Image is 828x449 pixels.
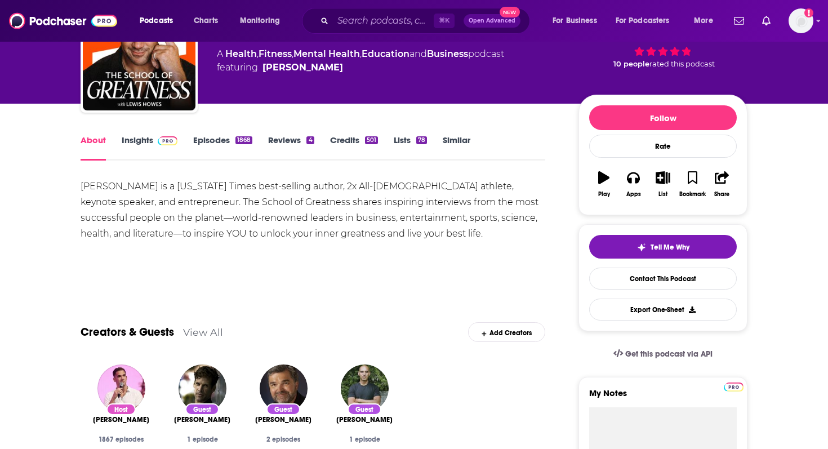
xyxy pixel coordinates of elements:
span: ⌘ K [434,14,455,28]
span: Tell Me Why [651,243,689,252]
a: Charts [186,12,225,30]
a: Credits501 [330,135,378,161]
span: New [500,7,520,17]
span: For Podcasters [616,13,670,29]
div: Search podcasts, credits, & more... [313,8,541,34]
span: [PERSON_NAME] [93,415,149,424]
span: [PERSON_NAME] [174,415,230,424]
button: open menu [545,12,611,30]
span: Monitoring [240,13,280,29]
a: Episodes1868 [193,135,252,161]
button: Apps [618,164,648,205]
div: 1868 [235,136,252,144]
div: Guest [348,403,381,415]
button: Share [707,164,737,205]
span: and [409,48,427,59]
span: Podcasts [140,13,173,29]
span: More [694,13,713,29]
div: 1867 episodes [90,435,153,443]
button: Play [589,164,618,205]
button: List [648,164,678,205]
a: Podchaser - Follow, Share and Rate Podcasts [9,10,117,32]
button: Follow [589,105,737,130]
img: Leo Babauta [341,364,389,412]
div: 1 episode [171,435,234,443]
button: Show profile menu [789,8,813,33]
div: Bookmark [679,191,706,198]
span: Logged in as MDutt35 [789,8,813,33]
div: 1 episode [333,435,396,443]
div: 4 [306,136,314,144]
a: Similar [443,135,470,161]
div: Host [106,403,136,415]
span: Charts [194,13,218,29]
div: List [658,191,667,198]
div: Guest [185,403,219,415]
span: , [257,48,259,59]
svg: Add a profile image [804,8,813,17]
span: rated this podcast [649,60,715,68]
div: A podcast [217,47,504,74]
a: Mental Health [293,48,360,59]
a: InsightsPodchaser Pro [122,135,177,161]
span: 10 people [613,60,649,68]
a: Dean Karnazes [174,415,230,424]
button: open menu [608,12,686,30]
a: Get this podcast via API [604,340,722,368]
a: Dr. Emeran Mayer [255,415,311,424]
button: Bookmark [678,164,707,205]
a: Health [225,48,257,59]
a: Fitness [259,48,292,59]
a: Show notifications dropdown [758,11,775,30]
button: open menu [232,12,295,30]
span: [PERSON_NAME] [255,415,311,424]
a: Lewis Howes [93,415,149,424]
div: Apps [626,191,641,198]
span: , [292,48,293,59]
img: User Profile [789,8,813,33]
a: Creators & Guests [81,325,174,339]
div: 78 [416,136,427,144]
a: Business [427,48,468,59]
div: Share [714,191,729,198]
a: Education [362,48,409,59]
button: open menu [686,12,727,30]
span: , [360,48,362,59]
div: Play [598,191,610,198]
button: open menu [132,12,188,30]
a: Leo Babauta [336,415,393,424]
button: Export One-Sheet [589,299,737,321]
span: featuring [217,61,504,74]
img: Dean Karnazes [179,364,226,412]
span: [PERSON_NAME] [336,415,393,424]
div: 2 episodes [252,435,315,443]
a: View All [183,326,223,338]
div: Rate [589,135,737,158]
img: Lewis Howes [97,364,145,412]
a: Show notifications dropdown [729,11,749,30]
a: About [81,135,106,161]
a: Pro website [724,381,744,392]
a: Lists78 [394,135,427,161]
img: Dr. Emeran Mayer [260,364,308,412]
span: For Business [553,13,597,29]
img: Podchaser Pro [158,136,177,145]
button: Open AdvancedNew [464,14,520,28]
a: Lewis Howes [262,61,343,74]
input: Search podcasts, credits, & more... [333,12,434,30]
button: tell me why sparkleTell Me Why [589,235,737,259]
label: My Notes [589,388,737,407]
div: Add Creators [468,322,545,342]
img: Podchaser Pro [724,383,744,392]
div: [PERSON_NAME] is a [US_STATE] Times best-selling author, 2x All-[DEMOGRAPHIC_DATA] athlete, keyno... [81,179,545,242]
img: tell me why sparkle [637,243,646,252]
div: Guest [266,403,300,415]
span: Open Advanced [469,18,515,24]
a: Contact This Podcast [589,268,737,290]
span: Get this podcast via API [625,349,713,359]
div: 501 [365,136,378,144]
